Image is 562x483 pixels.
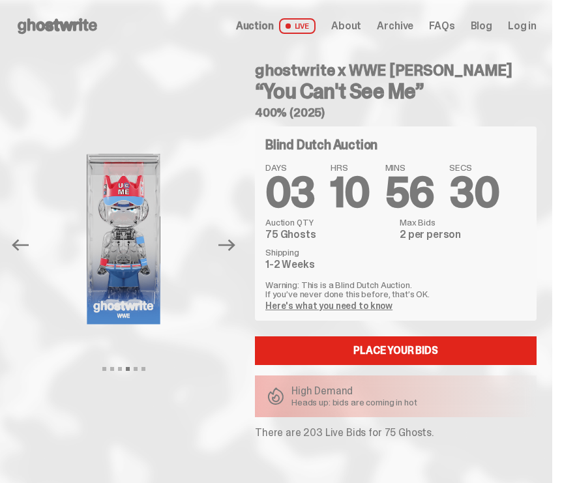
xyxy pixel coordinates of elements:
[385,163,434,172] span: MINS
[508,21,537,31] a: Log in
[265,218,392,227] dt: Auction QTY
[118,367,122,371] button: View slide 3
[377,21,413,31] a: Archive
[141,367,145,371] button: View slide 6
[449,163,499,172] span: SECS
[265,248,392,257] dt: Shipping
[385,166,434,220] span: 56
[265,138,377,151] h4: Blind Dutch Auction
[213,231,241,259] button: Next
[126,367,130,371] button: View slide 4
[6,231,35,259] button: Previous
[265,163,315,172] span: DAYS
[265,280,526,299] p: Warning: This is a Blind Dutch Auction. If you’ve never done this before, that’s OK.
[471,21,492,31] a: Blog
[400,218,526,227] dt: Max Bids
[255,336,537,365] a: Place your Bids
[255,63,537,78] h4: ghostwrite x WWE [PERSON_NAME]
[279,18,316,34] span: LIVE
[331,21,361,31] a: About
[255,107,537,119] h5: 400% (2025)
[265,229,392,240] dd: 75 Ghosts
[134,367,138,371] button: View slide 5
[291,386,417,396] p: High Demand
[102,367,106,371] button: View slide 1
[255,428,537,438] p: There are 203 Live Bids for 75 Ghosts.
[38,133,209,345] img: John_Cena_Hero_9.png
[265,300,392,312] a: Here's what you need to know
[110,367,114,371] button: View slide 2
[265,166,315,220] span: 03
[429,21,454,31] a: FAQs
[331,163,370,172] span: HRS
[236,18,316,34] a: Auction LIVE
[291,398,417,407] p: Heads up: bids are coming in hot
[400,229,526,240] dd: 2 per person
[255,81,537,102] h3: “You Can't See Me”
[265,259,392,270] dd: 1-2 Weeks
[236,21,274,31] span: Auction
[449,166,499,220] span: 30
[331,166,370,220] span: 10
